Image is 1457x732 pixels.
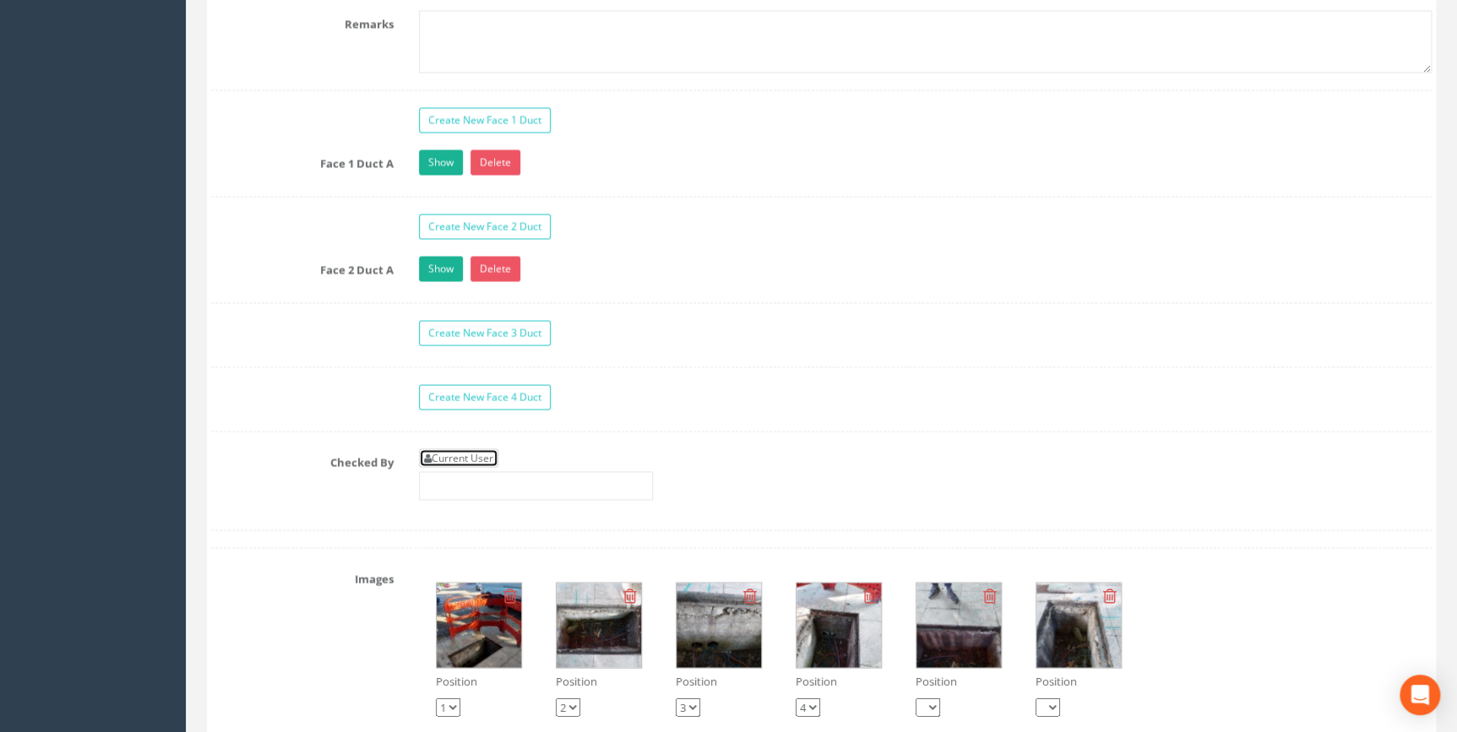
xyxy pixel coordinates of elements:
p: Position [916,673,1002,689]
a: Current User [419,448,498,467]
label: Remarks [198,10,406,32]
img: 4fef4129-1d2e-352c-70fb-6a3804e73680_0df9610d-4c83-8686-a44b-88490879242b_thumb.jpg [916,583,1001,667]
div: Open Intercom Messenger [1400,675,1440,715]
a: Create New Face 3 Duct [419,320,551,345]
label: Checked By [198,448,406,470]
label: Images [198,565,406,587]
a: Create New Face 4 Duct [419,384,551,409]
p: Position [796,673,882,689]
p: Position [436,673,522,689]
a: Show [419,149,463,175]
a: Delete [470,149,520,175]
a: Create New Face 2 Duct [419,214,551,239]
img: 4fef4129-1d2e-352c-70fb-6a3804e73680_a2da5eb3-5af8-e338-0c2d-1026f9e22767_thumb.jpg [557,583,641,667]
img: 4fef4129-1d2e-352c-70fb-6a3804e73680_14e174e8-80de-7b93-3aa4-40f9a30deff2_thumb.jpg [677,583,761,667]
label: Face 2 Duct A [198,256,406,278]
img: 4fef4129-1d2e-352c-70fb-6a3804e73680_59a990e4-6718-e1c9-dc64-0e6d22928f57_thumb.jpg [437,583,521,667]
img: 4fef4129-1d2e-352c-70fb-6a3804e73680_27e3a039-e2ae-100a-89fc-ab1037b965f4_thumb.jpg [1036,583,1121,667]
p: Position [676,673,762,689]
a: Show [419,256,463,281]
a: Delete [470,256,520,281]
p: Position [1036,673,1122,689]
img: 4fef4129-1d2e-352c-70fb-6a3804e73680_61060d1b-a683-0a09-8e3f-130dc6d0e8ab_thumb.jpg [796,583,881,667]
p: Position [556,673,642,689]
a: Create New Face 1 Duct [419,107,551,133]
label: Face 1 Duct A [198,149,406,171]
